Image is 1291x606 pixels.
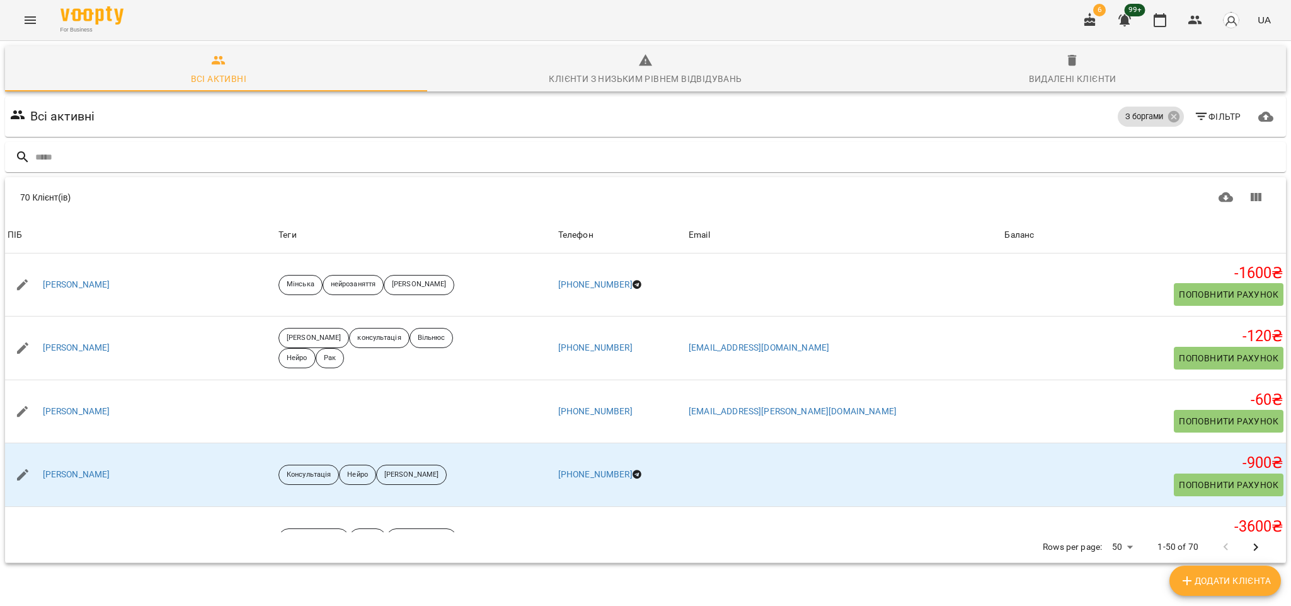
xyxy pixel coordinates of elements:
button: Поповнити рахунок [1174,474,1283,496]
h5: -900 ₴ [1004,453,1283,473]
h5: -60 ₴ [1004,390,1283,410]
div: 50 [1107,538,1137,556]
span: ПІБ [8,228,273,243]
h5: -120 ₴ [1004,327,1283,346]
a: [PHONE_NUMBER] [558,469,633,479]
p: [PERSON_NAME] [392,279,446,290]
div: Мінська [278,275,323,295]
button: Next Page [1241,532,1271,562]
div: З боргами [1118,107,1184,127]
button: Фільтр [1189,105,1246,128]
p: [PERSON_NAME] [287,333,341,344]
button: Menu [15,5,45,35]
p: Вільнюс [418,333,445,344]
p: Консультація [287,470,331,481]
img: Voopty Logo [60,6,123,25]
div: Нейро [349,528,386,549]
p: Rows per page: [1043,541,1102,554]
p: Нейро [287,353,307,364]
p: 1-50 of 70 [1157,541,1198,554]
div: Email [689,228,710,243]
p: Мінська [287,279,314,290]
div: Телефон [558,228,594,243]
a: [PERSON_NAME] [43,279,110,291]
span: Поповнити рахунок [1179,414,1278,429]
button: UA [1253,8,1276,32]
a: [PHONE_NUMBER] [558,406,633,416]
span: З боргами [1118,111,1171,122]
p: консультація [357,333,401,344]
h6: Всі активні [30,107,95,126]
a: [PHONE_NUMBER] [558,279,633,289]
div: 70 Клієнт(ів) [20,191,641,204]
div: Клієнти з низьким рівнем відвідувань [549,71,742,86]
div: [PERSON_NAME] [278,528,349,549]
a: [EMAIL_ADDRESS][DOMAIN_NAME] [689,342,829,353]
a: [PERSON_NAME] [43,405,110,418]
div: Теги [278,228,553,243]
div: Видалені клієнти [1029,71,1116,86]
a: [PERSON_NAME] [43,342,110,354]
button: Поповнити рахунок [1174,283,1283,306]
p: [PERSON_NAME] [384,470,439,481]
div: Баланс [1004,228,1034,243]
span: 6 [1093,4,1106,16]
a: [EMAIL_ADDRESS][PERSON_NAME][DOMAIN_NAME] [689,406,897,416]
button: Завантажити CSV [1211,182,1241,213]
span: For Business [60,26,123,34]
span: Поповнити рахунок [1179,477,1278,492]
span: Поповнити рахунок [1179,287,1278,302]
span: Телефон [558,228,684,243]
div: Sort [689,228,710,243]
div: Нейро [278,348,316,368]
button: Поповнити рахунок [1174,410,1283,433]
div: Table Toolbar [5,177,1286,218]
span: Email [689,228,999,243]
span: 99+ [1125,4,1145,16]
div: [PERSON_NAME] [384,275,454,295]
span: Фільтр [1194,109,1241,124]
div: Sort [8,228,22,243]
p: Нейро [347,470,368,481]
div: Рак [316,348,344,368]
div: Нейро [339,465,376,485]
span: Додати клієнта [1179,573,1271,588]
h5: -3600 ₴ [1004,517,1283,537]
h5: -1600 ₴ [1004,264,1283,283]
span: Баланс [1004,228,1283,243]
img: avatar_s.png [1222,11,1240,29]
div: Всі активні [191,71,246,86]
div: ПІБ [8,228,22,243]
p: нейрозаняття [331,279,376,290]
div: Sort [1004,228,1034,243]
div: [PERSON_NAME] [278,328,349,348]
button: Показати колонки [1241,182,1271,213]
div: нейрозаняття [323,275,384,295]
span: Поповнити рахунок [1179,351,1278,366]
button: Додати клієнта [1169,566,1281,596]
div: [PERSON_NAME] [386,528,457,549]
p: Рак [324,353,336,364]
button: Поповнити рахунок [1174,347,1283,370]
span: UA [1258,13,1271,26]
a: [PERSON_NAME] [43,469,110,481]
div: консультація [349,328,409,348]
div: [PERSON_NAME] [376,465,447,485]
div: Вільнюс [410,328,454,348]
div: Консультація [278,465,339,485]
a: [PHONE_NUMBER] [558,342,633,353]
